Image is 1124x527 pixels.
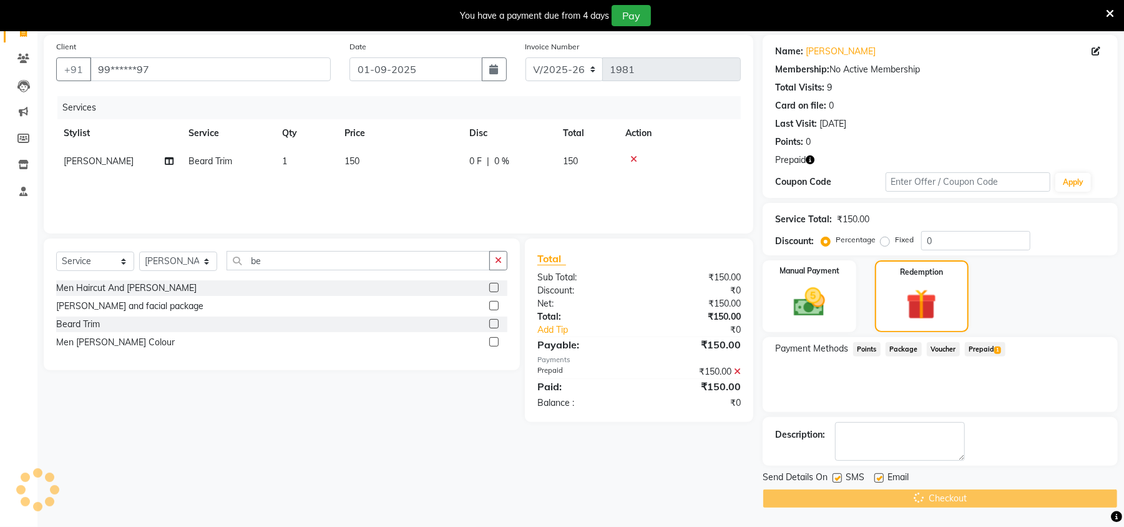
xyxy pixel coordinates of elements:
[658,323,750,337] div: ₹0
[897,285,946,323] img: _gift.svg
[537,252,566,265] span: Total
[612,5,651,26] button: Pay
[282,155,287,167] span: 1
[829,99,834,112] div: 0
[57,96,750,119] div: Services
[853,342,881,357] span: Points
[639,365,750,378] div: ₹150.00
[775,117,817,131] div: Last Visit:
[927,342,960,357] span: Voucher
[806,45,876,58] a: [PERSON_NAME]
[56,318,100,331] div: Beard Trim
[775,342,848,355] span: Payment Methods
[227,251,490,270] input: Search or Scan
[528,396,639,410] div: Balance :
[528,310,639,323] div: Total:
[528,379,639,394] div: Paid:
[784,284,835,320] img: _cash.svg
[275,119,337,147] th: Qty
[886,172,1050,192] input: Enter Offer / Coupon Code
[775,81,824,94] div: Total Visits:
[639,284,750,297] div: ₹0
[846,471,864,486] span: SMS
[460,9,609,22] div: You have a payment due from 4 days
[639,271,750,284] div: ₹150.00
[563,155,578,167] span: 150
[639,379,750,394] div: ₹150.00
[56,336,175,349] div: Men [PERSON_NAME] Colour
[827,81,832,94] div: 9
[775,154,806,167] span: Prepaid
[994,347,1001,354] span: 1
[763,471,828,486] span: Send Details On
[64,155,134,167] span: [PERSON_NAME]
[349,41,366,52] label: Date
[537,355,741,365] div: Payments
[528,284,639,297] div: Discount:
[837,213,869,226] div: ₹150.00
[528,297,639,310] div: Net:
[779,265,839,277] label: Manual Payment
[56,41,76,52] label: Client
[775,213,832,226] div: Service Total:
[618,119,741,147] th: Action
[555,119,618,147] th: Total
[775,175,885,189] div: Coupon Code
[895,234,914,245] label: Fixed
[775,99,826,112] div: Card on file:
[56,300,203,313] div: [PERSON_NAME] and facial package
[775,45,803,58] div: Name:
[1055,173,1091,192] button: Apply
[639,396,750,410] div: ₹0
[836,234,876,245] label: Percentage
[462,119,555,147] th: Disc
[639,310,750,323] div: ₹150.00
[528,337,639,352] div: Payable:
[775,63,829,76] div: Membership:
[188,155,232,167] span: Beard Trim
[56,119,181,147] th: Stylist
[639,297,750,310] div: ₹150.00
[181,119,275,147] th: Service
[886,342,922,357] span: Package
[806,135,811,149] div: 0
[775,235,814,248] div: Discount:
[90,57,331,81] input: Search by Name/Mobile/Email/Code
[775,428,825,441] div: Description:
[775,135,803,149] div: Points:
[345,155,359,167] span: 150
[775,63,1105,76] div: No Active Membership
[639,337,750,352] div: ₹150.00
[337,119,462,147] th: Price
[494,155,509,168] span: 0 %
[528,271,639,284] div: Sub Total:
[900,267,943,278] label: Redemption
[56,282,197,295] div: Men Haircut And [PERSON_NAME]
[528,323,658,337] a: Add Tip
[819,117,846,131] div: [DATE]
[525,41,580,52] label: Invoice Number
[487,155,489,168] span: |
[887,471,909,486] span: Email
[528,365,639,378] div: Prepaid
[469,155,482,168] span: 0 F
[56,57,91,81] button: +91
[965,342,1005,357] span: Prepaid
